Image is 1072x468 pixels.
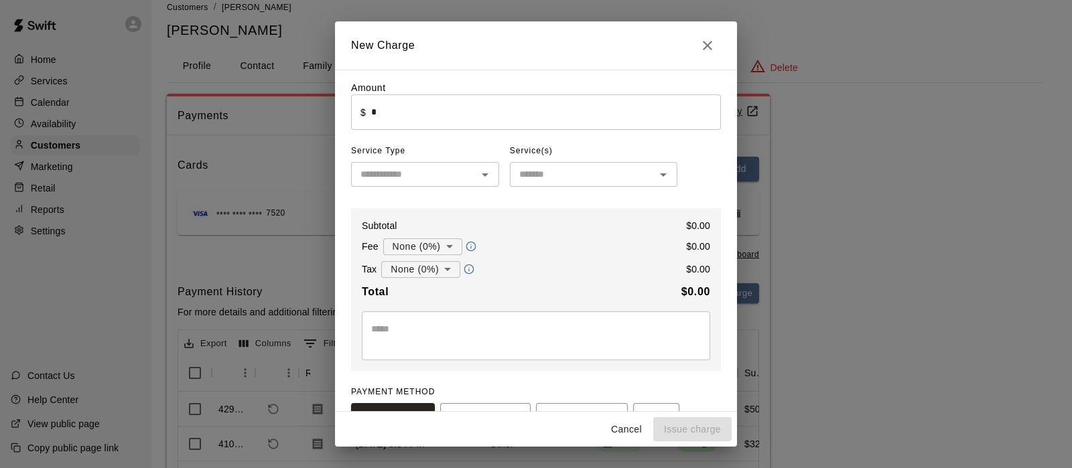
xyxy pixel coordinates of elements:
span: Service(s) [510,141,553,162]
b: Total [362,286,389,297]
p: Subtotal [362,219,397,232]
button: CREDIT CARD [351,403,435,433]
span: POINT OF SALE [451,407,520,428]
label: Amount [351,82,386,93]
p: $ 0.00 [686,240,710,253]
h2: New Charge [335,21,737,70]
button: Open [476,165,494,184]
b: $ 0.00 [681,286,710,297]
button: Open [654,165,673,184]
p: $ 0.00 [686,262,710,276]
p: $ [360,106,366,119]
span: New [591,408,617,426]
div: None (0%) [383,234,462,259]
span: PAYMENT METHOD [351,387,435,396]
p: Tax [362,262,377,276]
button: POINT OF SALE [440,403,531,433]
span: WALLET [547,407,617,428]
span: CREDIT CARD [362,407,424,428]
p: $ 0.00 [686,219,710,232]
p: Fee [362,240,379,253]
span: CASH [644,407,669,428]
button: Cancel [605,417,648,442]
button: WALLET New [536,403,628,433]
span: Service Type [351,141,499,162]
div: None (0%) [381,257,460,282]
button: CASH [633,403,679,433]
button: Close [694,32,721,59]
